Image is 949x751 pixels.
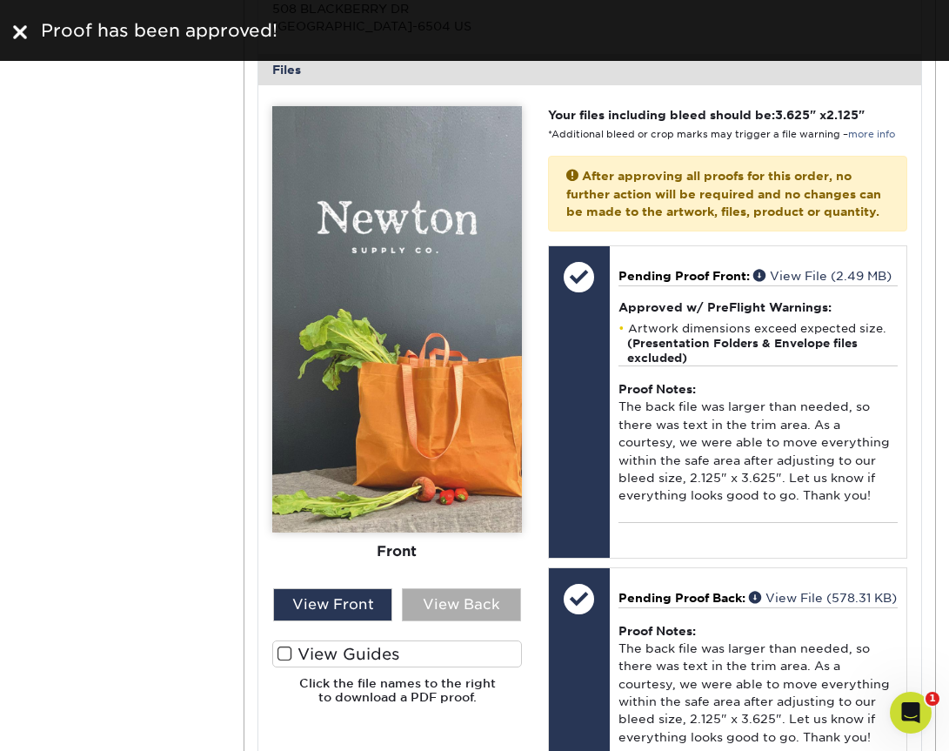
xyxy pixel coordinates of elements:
img: close [13,25,27,39]
small: *Additional bleed or crop marks may trigger a file warning – [548,129,895,140]
div: Files [258,54,921,85]
label: View Guides [272,640,522,667]
strong: (Presentation Folders & Envelope files excluded) [627,337,858,365]
span: 1 [926,692,939,706]
span: 2.125 [826,108,859,122]
span: 3.625 [775,108,810,122]
strong: Proof Notes: [618,382,696,396]
span: Pending Proof Front: [618,269,750,283]
h4: Approved w/ PreFlight Warnings: [618,300,898,314]
div: Front [272,533,522,571]
div: View Front [273,588,392,621]
a: View File (578.31 KB) [749,591,897,605]
h6: Click the file names to the right to download a PDF proof. [272,676,522,719]
li: Artwork dimensions exceed expected size. [618,321,898,365]
strong: Your files including bleed should be: " x " [548,108,865,122]
span: Pending Proof Back: [618,591,745,605]
a: more info [848,129,895,140]
strong: After approving all proofs for this order, no further action will be required and no changes can ... [566,169,881,218]
a: View File (2.49 MB) [753,269,892,283]
div: View Back [402,588,521,621]
iframe: Intercom live chat [890,692,932,734]
span: Proof has been approved! [41,20,277,41]
div: The back file was larger than needed, so there was text in the trim area. As a courtesy, we were ... [618,365,898,522]
strong: Proof Notes: [618,624,696,638]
